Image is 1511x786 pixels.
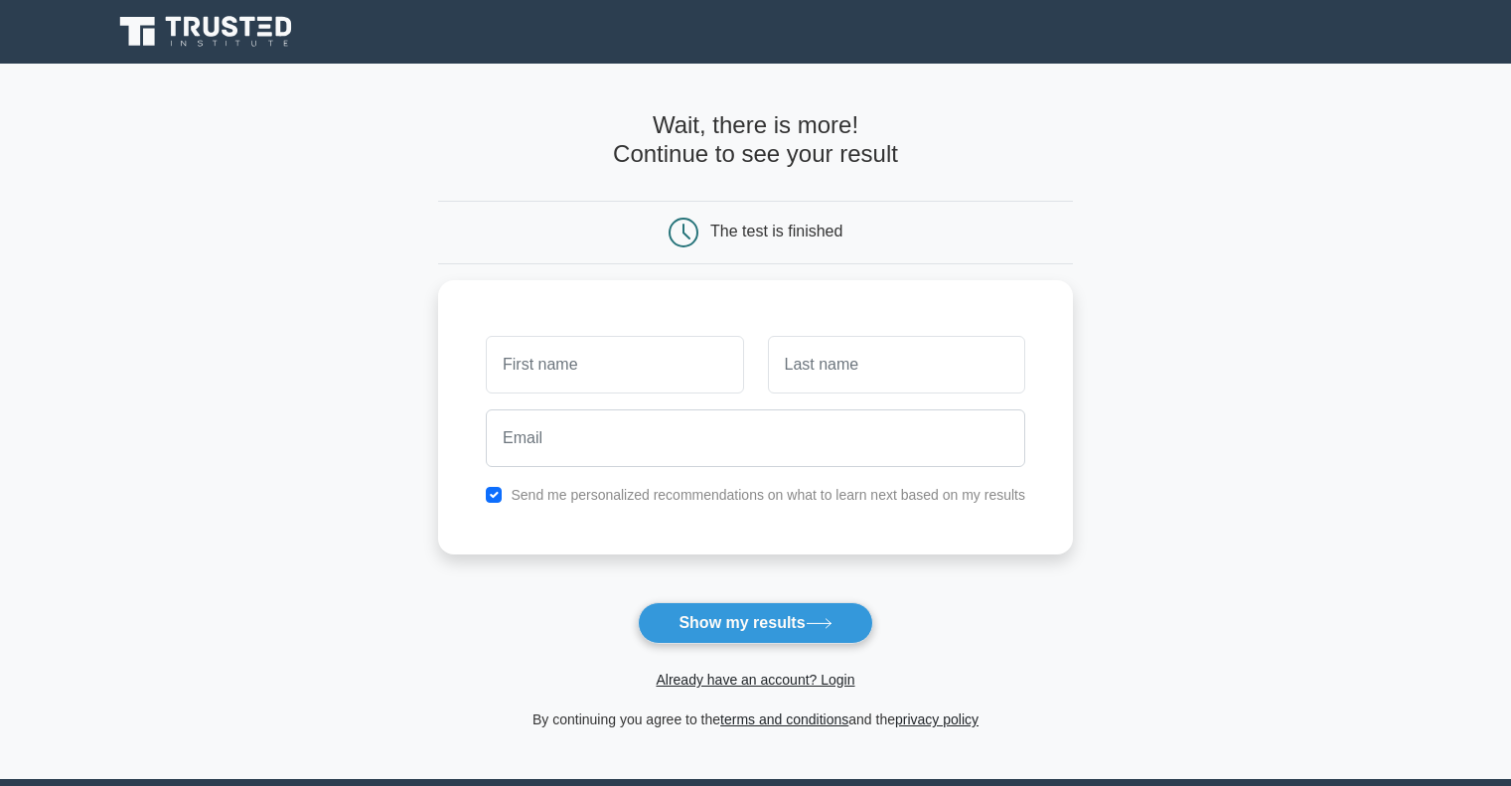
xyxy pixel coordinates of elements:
[768,336,1025,393] input: Last name
[486,336,743,393] input: First name
[426,707,1085,731] div: By continuing you agree to the and the
[720,711,848,727] a: terms and conditions
[710,223,842,239] div: The test is finished
[656,672,854,688] a: Already have an account? Login
[638,602,872,644] button: Show my results
[486,409,1025,467] input: Email
[438,111,1073,169] h4: Wait, there is more! Continue to see your result
[511,487,1025,503] label: Send me personalized recommendations on what to learn next based on my results
[895,711,979,727] a: privacy policy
